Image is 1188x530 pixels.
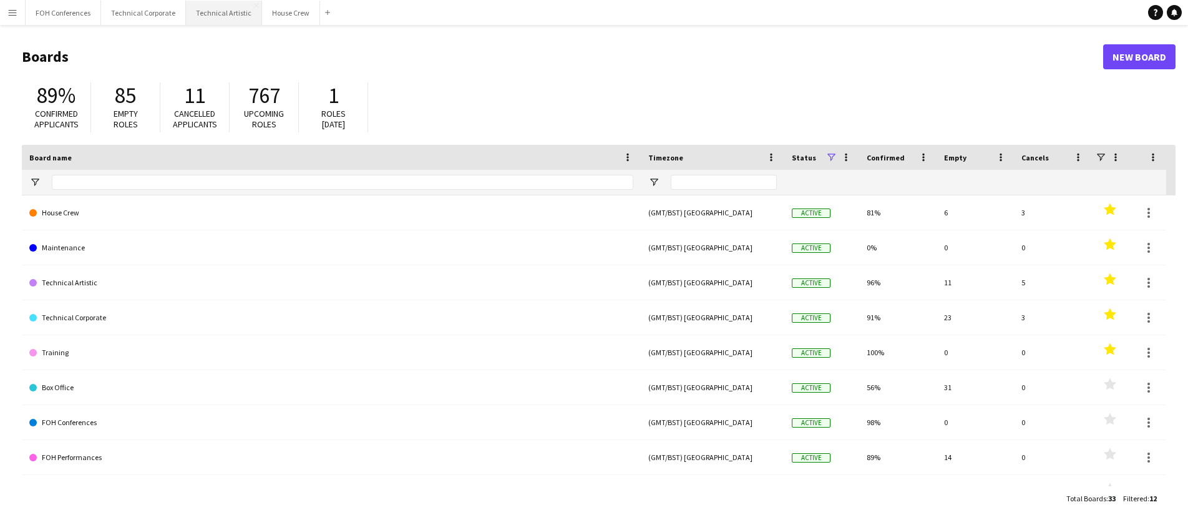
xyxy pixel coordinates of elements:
[29,370,633,405] a: Box Office
[859,195,937,230] div: 81%
[186,1,262,25] button: Technical Artistic
[184,82,205,109] span: 11
[641,405,784,439] div: (GMT/BST) [GEOGRAPHIC_DATA]
[1014,370,1091,405] div: 0
[244,108,284,130] span: Upcoming roles
[792,383,830,393] span: Active
[101,1,186,25] button: Technical Corporate
[792,153,816,162] span: Status
[1149,494,1157,503] span: 12
[29,440,633,475] a: FOH Performances
[641,370,784,405] div: (GMT/BST) [GEOGRAPHIC_DATA]
[937,300,1014,335] div: 23
[321,108,346,130] span: Roles [DATE]
[34,108,79,130] span: Confirmed applicants
[859,265,937,300] div: 96%
[792,278,830,288] span: Active
[1014,405,1091,439] div: 0
[1014,475,1091,509] div: 0
[792,313,830,323] span: Active
[859,300,937,335] div: 91%
[114,108,138,130] span: Empty roles
[792,243,830,253] span: Active
[859,230,937,265] div: 0%
[937,230,1014,265] div: 0
[937,405,1014,439] div: 0
[173,108,217,130] span: Cancelled applicants
[29,230,633,265] a: Maintenance
[792,348,830,358] span: Active
[262,1,320,25] button: House Crew
[1014,335,1091,370] div: 0
[641,475,784,509] div: (GMT/BST) [GEOGRAPHIC_DATA]
[29,335,633,370] a: Training
[22,47,1103,66] h1: Boards
[29,475,633,510] a: Marketing
[1014,440,1091,474] div: 0
[29,405,633,440] a: FOH Conferences
[859,405,937,439] div: 98%
[1014,265,1091,300] div: 5
[944,153,966,162] span: Empty
[792,209,830,218] span: Active
[937,440,1014,474] div: 14
[641,195,784,230] div: (GMT/BST) [GEOGRAPHIC_DATA]
[671,175,777,190] input: Timezone Filter Input
[641,230,784,265] div: (GMT/BST) [GEOGRAPHIC_DATA]
[1021,153,1049,162] span: Cancels
[648,177,660,188] button: Open Filter Menu
[1108,494,1116,503] span: 33
[29,300,633,335] a: Technical Corporate
[1014,195,1091,230] div: 3
[29,265,633,300] a: Technical Artistic
[859,475,937,509] div: 0%
[1014,300,1091,335] div: 3
[328,82,339,109] span: 1
[859,440,937,474] div: 89%
[792,418,830,428] span: Active
[26,1,101,25] button: FOH Conferences
[1103,44,1176,69] a: New Board
[1123,486,1157,511] div: :
[248,82,280,109] span: 767
[648,153,683,162] span: Timezone
[115,82,136,109] span: 85
[37,82,75,109] span: 89%
[1066,486,1116,511] div: :
[29,153,72,162] span: Board name
[29,177,41,188] button: Open Filter Menu
[937,195,1014,230] div: 6
[937,335,1014,370] div: 0
[937,475,1014,509] div: 0
[29,195,633,230] a: House Crew
[867,153,905,162] span: Confirmed
[937,370,1014,405] div: 31
[641,300,784,335] div: (GMT/BST) [GEOGRAPHIC_DATA]
[641,265,784,300] div: (GMT/BST) [GEOGRAPHIC_DATA]
[52,175,633,190] input: Board name Filter Input
[1066,494,1106,503] span: Total Boards
[792,453,830,463] span: Active
[859,335,937,370] div: 100%
[641,335,784,370] div: (GMT/BST) [GEOGRAPHIC_DATA]
[859,370,937,405] div: 56%
[1123,494,1147,503] span: Filtered
[937,265,1014,300] div: 11
[1014,230,1091,265] div: 0
[641,440,784,474] div: (GMT/BST) [GEOGRAPHIC_DATA]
